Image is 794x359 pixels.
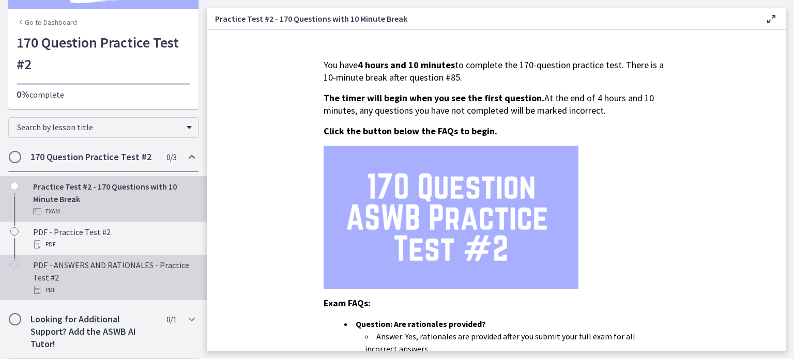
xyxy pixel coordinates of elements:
div: Practice Test #2 - 170 Questions with 10 Minute Break [33,180,194,217]
div: PDF - Practice Test #2 [33,226,194,251]
li: Answer: Yes, rationales are provided after you submit your full exam for all incorrect answers. [365,330,669,355]
strong: 4 hours and 10 minutes [358,59,455,71]
div: PDF [33,238,194,251]
h1: 170 Question Practice Test #2 [17,32,190,75]
h3: Practice Test #2 - 170 Questions with 10 Minute Break [215,12,749,25]
img: 2.png [324,146,578,289]
span: 0 / 3 [166,151,176,163]
div: Search by lesson title [8,117,198,138]
a: Go to Dashboard [17,17,77,27]
span: Exam FAQs: [324,297,371,309]
div: Exam [33,205,194,217]
span: 0% [17,88,29,100]
strong: Question: Are rationales provided? [356,319,486,329]
span: At the end of 4 hours and 10 minutes, any questions you have not completed will be marked incorrect. [324,92,654,116]
span: The timer will begin when you see the first question. [324,92,544,104]
span: Search by lesson title [17,122,181,132]
span: 0 / 1 [166,313,176,325]
p: complete [17,88,190,101]
span: You have to complete the 170-question practice test. There is a 10-minute break after question #85. [324,59,664,83]
div: PDF - ANSWERS AND RATIONALES - Practice Test #2 [33,259,194,296]
span: Click the button below the FAQs to begin. [324,125,497,137]
div: PDF [33,284,194,296]
h2: 170 Question Practice Test #2 [30,151,157,163]
h2: Looking for Additional Support? Add the ASWB AI Tutor! [30,313,157,350]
